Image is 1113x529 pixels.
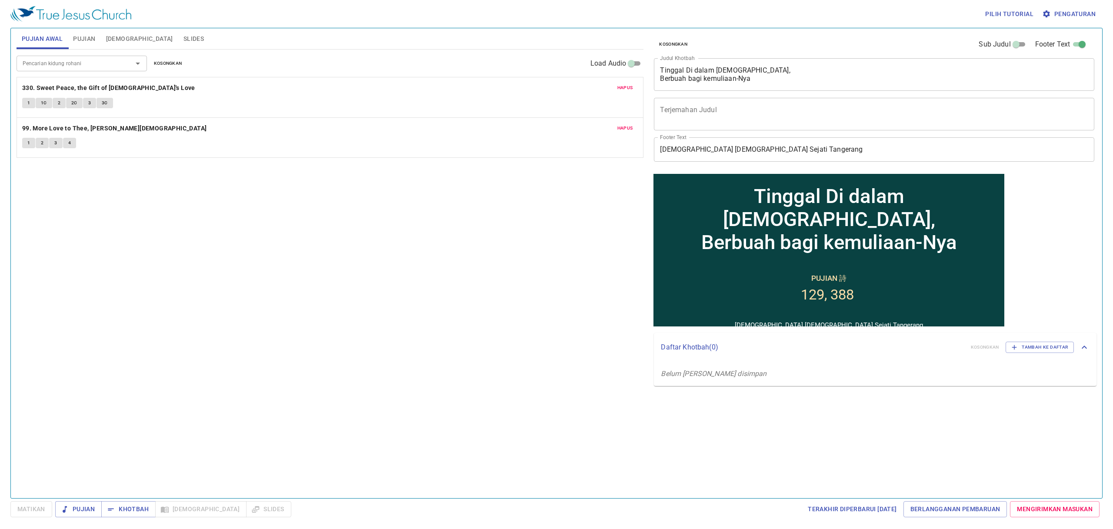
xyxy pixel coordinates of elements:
[804,501,900,517] a: Terakhir Diperbarui [DATE]
[982,6,1037,22] button: Pilih tutorial
[1044,9,1096,20] span: Pengaturan
[617,124,633,132] span: Hapus
[903,501,1007,517] a: Berlangganan Pembaruan
[22,123,207,134] b: 99. More Love to Thee, [PERSON_NAME][DEMOGRAPHIC_DATA]
[41,99,47,107] span: 1c
[106,33,173,44] span: [DEMOGRAPHIC_DATA]
[661,342,963,353] p: Daftar Khotbah ( 0 )
[88,99,91,107] span: 3
[1011,343,1068,351] span: Tambah ke Daftar
[101,501,156,517] button: Khotbah
[612,83,638,93] button: Hapus
[661,369,766,378] i: Belum [PERSON_NAME] disimpan
[63,138,76,148] button: 4
[55,501,102,517] button: Pujian
[1040,6,1099,22] button: Pengaturan
[53,98,66,108] button: 2
[617,84,633,92] span: Hapus
[73,33,95,44] span: Pujian
[654,39,693,50] button: Kosongkan
[41,139,43,147] span: 2
[1006,342,1074,353] button: Tambah ke Daftar
[660,66,1088,83] textarea: Tinggal Di dalam [DEMOGRAPHIC_DATA], Berbuah bagi kemuliaan-Nya
[97,98,113,108] button: 3c
[659,40,687,48] span: Kosongkan
[108,504,149,515] span: Khotbah
[71,99,77,107] span: 2c
[36,98,52,108] button: 1c
[654,333,1096,362] div: Daftar Khotbah(0)KosongkanTambah ke Daftar
[1017,504,1093,515] span: Mengirimkan Masukan
[183,33,204,44] span: Slides
[1010,501,1100,517] a: Mengirimkan Masukan
[808,504,896,515] span: Terakhir Diperbarui [DATE]
[22,33,63,44] span: Pujian Awal
[22,83,197,93] button: 330. Sweet Peace, the Gift of [DEMOGRAPHIC_DATA]'s Love
[68,139,71,147] span: 4
[22,83,195,93] b: 330. Sweet Peace, the Gift of [DEMOGRAPHIC_DATA]'s Love
[62,504,95,515] span: Pujian
[910,504,1000,515] span: Berlangganan Pembaruan
[22,138,35,148] button: 1
[650,171,1007,329] iframe: from-child
[154,60,182,67] span: Kosongkan
[10,6,131,22] img: True Jesus Church
[27,139,30,147] span: 1
[590,58,626,69] span: Load Audio
[132,57,144,70] button: Open
[22,98,35,108] button: 1
[979,39,1010,50] span: Sub Judul
[54,139,57,147] span: 3
[22,123,208,134] button: 99. More Love to Thee, [PERSON_NAME][DEMOGRAPHIC_DATA]
[102,99,108,107] span: 3c
[83,98,96,108] button: 3
[612,123,638,133] button: Hapus
[58,99,60,107] span: 2
[1035,39,1070,50] span: Footer Text
[27,99,30,107] span: 1
[36,138,49,148] button: 2
[149,58,187,69] button: Kosongkan
[49,138,62,148] button: 3
[985,9,1033,20] span: Pilih tutorial
[66,98,83,108] button: 2c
